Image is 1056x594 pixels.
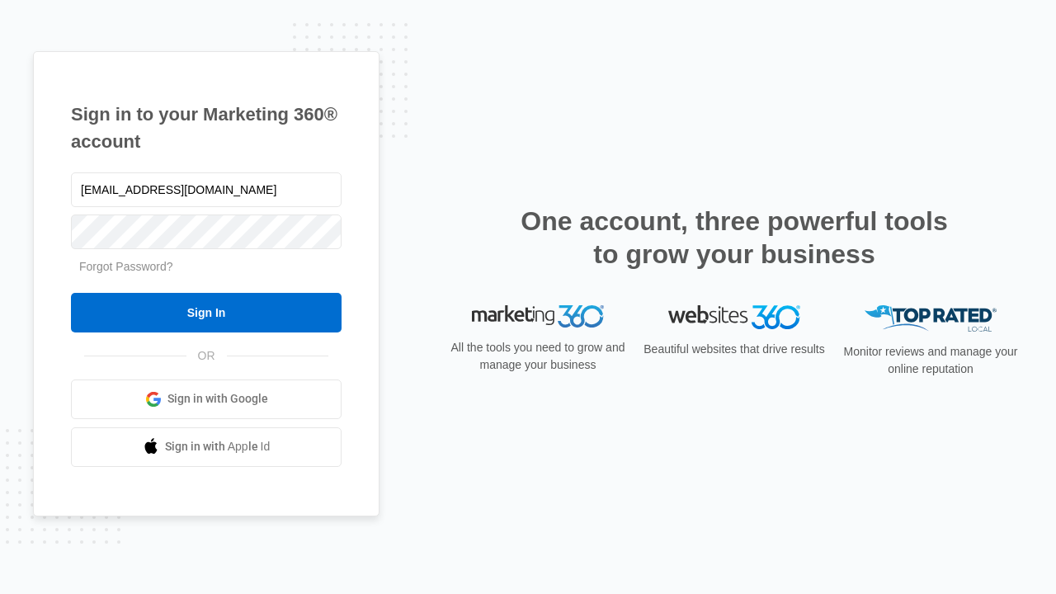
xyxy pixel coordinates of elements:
[71,172,342,207] input: Email
[71,101,342,155] h1: Sign in to your Marketing 360® account
[838,343,1023,378] p: Monitor reviews and manage your online reputation
[71,293,342,332] input: Sign In
[79,260,173,273] a: Forgot Password?
[445,339,630,374] p: All the tools you need to grow and manage your business
[186,347,227,365] span: OR
[865,305,997,332] img: Top Rated Local
[71,427,342,467] a: Sign in with Apple Id
[165,438,271,455] span: Sign in with Apple Id
[642,341,827,358] p: Beautiful websites that drive results
[472,305,604,328] img: Marketing 360
[71,379,342,419] a: Sign in with Google
[516,205,953,271] h2: One account, three powerful tools to grow your business
[167,390,268,408] span: Sign in with Google
[668,305,800,329] img: Websites 360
